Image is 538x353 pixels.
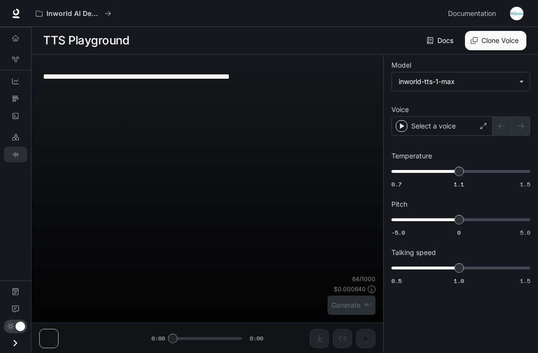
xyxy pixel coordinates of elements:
a: Dashboards [4,73,27,89]
p: $ 0.000640 [334,285,366,293]
span: 0.5 [391,277,402,285]
span: 1.0 [454,277,464,285]
button: All workspaces [31,4,116,23]
a: Logs [4,108,27,124]
p: Voice [391,106,409,113]
a: TTS Playground [4,147,27,162]
p: Talking speed [391,249,436,256]
a: Documentation [444,4,503,23]
p: Select a voice [411,121,456,131]
h1: TTS Playground [43,31,129,50]
img: User avatar [510,7,523,20]
span: 1.1 [454,180,464,188]
a: Graph Registry [4,52,27,67]
button: Clone Voice [465,31,526,50]
span: 0.7 [391,180,402,188]
span: 5.0 [520,228,530,237]
span: Documentation [448,8,496,20]
a: Overview [4,30,27,46]
a: Traces [4,91,27,106]
p: Model [391,62,411,69]
p: Pitch [391,201,407,208]
p: Temperature [391,153,432,159]
a: LLM Playground [4,129,27,145]
a: Feedback [4,301,27,317]
a: Docs [425,31,457,50]
a: Documentation [4,284,27,299]
button: Open drawer [4,333,26,353]
div: inworld-tts-1-max [399,77,514,86]
span: 1.5 [520,180,530,188]
button: User avatar [507,4,526,23]
span: 1.5 [520,277,530,285]
span: 0 [457,228,461,237]
p: Inworld AI Demos [46,10,101,18]
p: 64 / 1000 [352,275,375,283]
span: -5.0 [391,228,405,237]
div: inworld-tts-1-max [392,72,530,91]
span: Dark mode toggle [15,321,25,331]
